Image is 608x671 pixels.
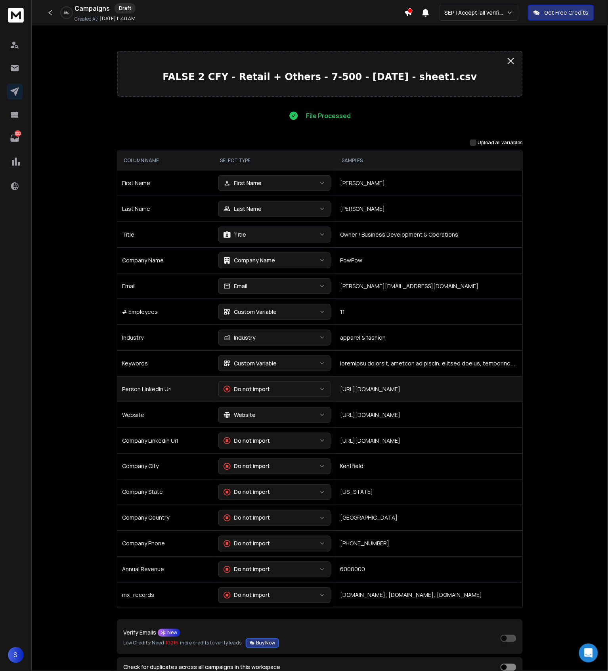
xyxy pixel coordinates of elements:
[224,282,247,290] div: Email
[117,582,214,608] td: mx_records
[224,437,270,445] div: Do not import
[335,273,522,299] td: [PERSON_NAME][EMAIL_ADDRESS][DOMAIN_NAME]
[117,376,214,402] td: Person Linkedin Url
[224,488,270,496] div: Do not import
[123,639,279,648] p: Low Credits: Need more credits to verify leads.
[117,505,214,531] td: Company Country
[166,640,178,646] span: 10216
[117,151,214,170] th: COLUMN NAME
[224,591,270,599] div: Do not import
[224,179,262,187] div: First Name
[8,647,24,663] button: S
[117,247,214,273] td: Company Name
[115,3,136,13] div: Draft
[224,359,277,367] div: Custom Variable
[246,639,279,648] button: Verify EmailsNewLow Credits: Need 10216 more credits to verify leads.
[224,463,270,470] div: Do not import
[224,540,270,548] div: Do not import
[335,222,522,247] td: Owner / Business Development & Operations
[306,111,351,120] p: File Processed
[545,9,589,17] p: Get Free Credits
[123,630,156,636] p: Verify Emails
[335,376,522,402] td: [URL][DOMAIN_NAME]
[75,4,110,13] h1: Campaigns
[117,402,214,428] td: Website
[335,350,522,376] td: loremipsu dolorsit, ametcon adipiscin, elitsed doeius, temporinc utlaboreet, dolore magnaal & eni...
[124,71,516,83] p: FALSE 2 CFY - Retail + Others - 7-500 - [DATE] - sheet1.csv
[117,453,214,479] td: Company City
[158,629,180,637] div: New
[335,531,522,556] td: [PHONE_NUMBER]
[15,130,21,137] p: 1322
[214,151,335,170] th: SELECT TYPE
[335,325,522,350] td: apparel & fashion
[117,428,214,453] td: Company Linkedin Url
[335,170,522,196] td: [PERSON_NAME]
[117,299,214,325] td: # Employees
[335,582,522,608] td: [DOMAIN_NAME]; [DOMAIN_NAME]; [DOMAIN_NAME]
[335,247,522,273] td: PowPow
[444,9,507,17] p: SEP | Accept-all verifications
[224,256,275,264] div: Company Name
[117,273,214,299] td: Email
[117,350,214,376] td: Keywords
[224,231,246,239] div: Title
[224,411,256,419] div: Website
[7,130,23,146] a: 1322
[335,505,522,531] td: [GEOGRAPHIC_DATA]
[117,222,214,247] td: Title
[224,308,277,316] div: Custom Variable
[224,334,256,342] div: Industry
[224,205,262,213] div: Last Name
[335,151,522,170] th: SAMPLES
[335,479,522,505] td: [US_STATE]
[117,196,214,222] td: Last Name
[75,16,98,22] p: Created At:
[335,428,522,453] td: [URL][DOMAIN_NAME]
[335,402,522,428] td: [URL][DOMAIN_NAME]
[65,10,69,15] p: 0 %
[117,556,214,582] td: Annual Revenue
[224,566,270,574] div: Do not import
[335,556,522,582] td: 6000000
[478,140,523,146] label: Upload all variables
[224,385,270,393] div: Do not import
[335,299,522,325] td: 11
[117,325,214,350] td: Industry
[224,514,270,522] div: Do not import
[335,453,522,479] td: Kentfield
[335,196,522,222] td: [PERSON_NAME]
[123,665,280,670] label: Check for duplicates across all campaigns in this workspace
[117,170,214,196] td: First Name
[579,644,598,663] div: Open Intercom Messenger
[528,5,594,21] button: Get Free Credits
[117,479,214,505] td: Company State
[117,531,214,556] td: Company Phone
[100,15,136,22] p: [DATE] 11:40 AM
